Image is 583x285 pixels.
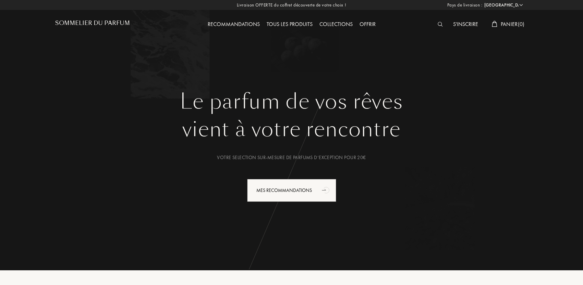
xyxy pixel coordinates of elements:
[55,20,130,26] h1: Sommelier du Parfum
[447,2,483,9] span: Pays de livraison :
[450,21,482,28] a: S'inscrire
[60,89,523,114] h1: Le parfum de vos rêves
[204,21,263,28] a: Recommandations
[492,21,497,27] img: cart_white.svg
[55,20,130,29] a: Sommelier du Parfum
[356,20,379,29] div: Offrir
[316,21,356,28] a: Collections
[204,20,263,29] div: Recommandations
[247,179,336,202] div: Mes Recommandations
[501,21,525,28] span: Panier ( 0 )
[60,114,523,145] div: vient à votre rencontre
[263,20,316,29] div: Tous les produits
[242,179,341,202] a: Mes Recommandationsanimation
[519,2,524,8] img: arrow_w.png
[316,20,356,29] div: Collections
[438,22,443,27] img: search_icn_white.svg
[356,21,379,28] a: Offrir
[319,183,333,197] div: animation
[60,154,523,161] div: Votre selection sur-mesure de parfums d’exception pour 20€
[263,21,316,28] a: Tous les produits
[450,20,482,29] div: S'inscrire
